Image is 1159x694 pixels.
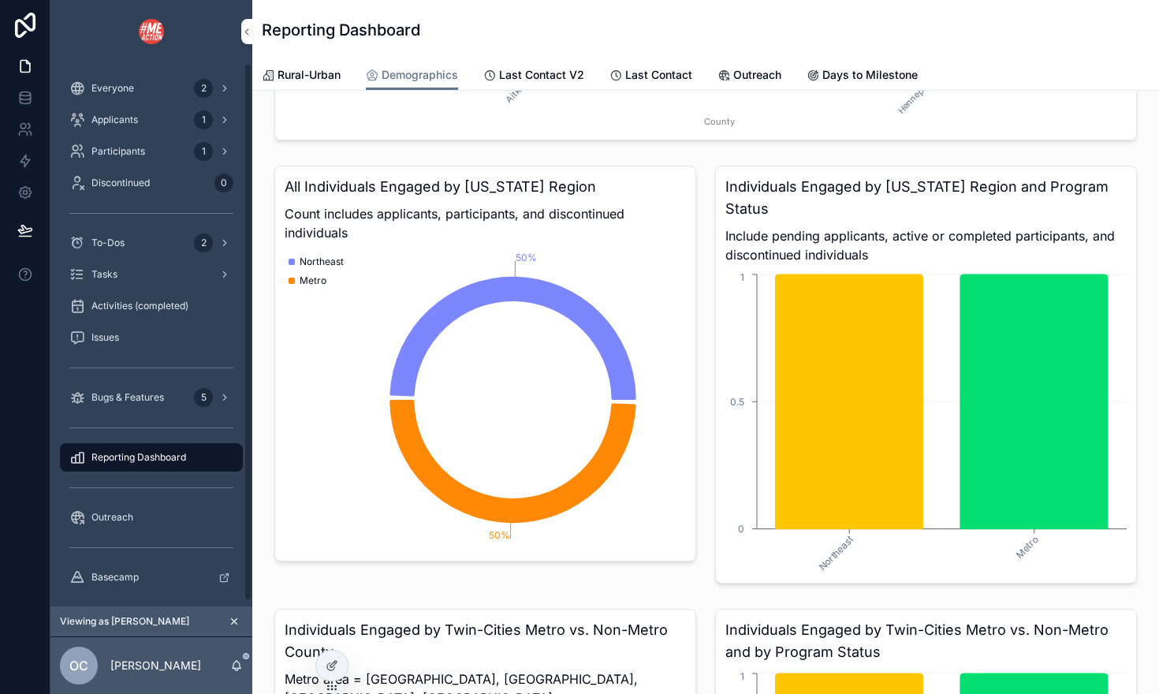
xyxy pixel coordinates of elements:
[262,61,341,92] a: Rural-Urban
[1013,533,1041,561] tspan: Metro
[194,110,213,129] div: 1
[60,169,243,197] a: Discontinued0
[60,443,243,472] a: Reporting Dashboard
[366,61,458,91] a: Demographics
[91,82,134,95] span: Everyone
[91,391,164,404] span: Bugs & Features
[194,233,213,252] div: 2
[730,396,744,408] tspan: 0.5
[489,529,510,541] tspan: 50%
[91,145,145,158] span: Participants
[503,80,528,105] text: Aitkin
[740,670,744,682] tspan: 1
[717,61,781,92] a: Outreach
[262,19,420,41] h1: Reporting Dashboard
[69,656,88,675] span: OC
[704,116,735,127] tspan: County
[609,61,692,92] a: Last Contact
[483,61,584,92] a: Last Contact V2
[91,571,139,584] span: Basecamp
[194,142,213,161] div: 1
[807,61,918,92] a: Days to Milestone
[60,229,243,257] a: To-Dos2
[285,176,686,198] h3: All Individuals Engaged by [US_STATE] Region
[896,80,932,116] text: Hennepin
[725,619,1127,663] h3: Individuals Engaged by Twin-Cities Metro vs. Non-Metro and by Program Status
[300,256,344,268] span: Northeast
[60,503,243,532] a: Outreach
[285,619,686,663] h3: Individuals Engaged by Twin-Cities Metro vs. Non-Metro County
[60,383,243,412] a: Bugs & Features5
[725,271,1127,573] div: chart
[625,67,692,83] span: Last Contact
[278,67,341,83] span: Rural-Urban
[499,67,584,83] span: Last Contact V2
[60,260,243,289] a: Tasks
[300,274,326,287] span: Metro
[725,226,1127,264] span: Include pending applicants, active or completed participants, and discontinued individuals
[382,67,458,83] span: Demographics
[194,388,213,407] div: 5
[50,63,252,606] div: scrollable content
[738,523,744,535] tspan: 0
[816,533,855,573] tspan: Northeast
[285,204,686,242] span: Count includes applicants, participants, and discontinued individuals
[91,268,117,281] span: Tasks
[60,74,243,103] a: Everyone2
[60,292,243,320] a: Activities (completed)
[725,176,1127,220] h3: Individuals Engaged by [US_STATE] Region and Program Status
[91,451,186,464] span: Reporting Dashboard
[740,271,744,283] tspan: 1
[139,19,164,44] img: App logo
[60,615,189,628] span: Viewing as [PERSON_NAME]
[60,137,243,166] a: Participants1
[91,511,133,524] span: Outreach
[60,563,243,591] a: Basecamp
[60,323,243,352] a: Issues
[285,248,686,551] div: chart
[110,658,201,673] p: [PERSON_NAME]
[516,252,537,263] tspan: 50%
[91,114,138,126] span: Applicants
[91,300,188,312] span: Activities (completed)
[60,106,243,134] a: Applicants1
[91,177,150,189] span: Discontinued
[733,67,781,83] span: Outreach
[194,79,213,98] div: 2
[214,173,233,192] div: 0
[91,237,125,249] span: To-Dos
[91,331,119,344] span: Issues
[822,67,918,83] span: Days to Milestone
